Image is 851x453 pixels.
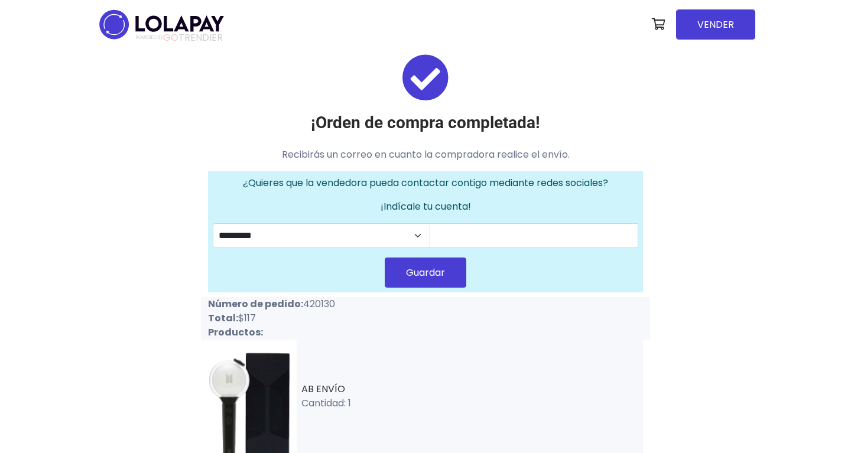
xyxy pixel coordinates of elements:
[136,34,163,41] span: POWERED BY
[676,9,755,40] a: VENDER
[213,176,638,190] p: ¿Quieres que la vendedora pueda contactar contigo mediante redes sociales?
[208,325,263,339] strong: Productos:
[208,311,238,325] strong: Total:
[163,31,178,44] span: GO
[136,32,223,43] span: TRENDIER
[208,297,418,311] p: 420130
[96,6,228,43] img: logo
[208,297,303,311] strong: Número de pedido:
[385,258,466,288] button: Guardar
[213,200,638,214] p: ¡Indícale tu cuenta!
[301,382,345,396] a: AB ENVÍO
[301,396,643,410] p: Cantidad: 1
[208,148,643,162] p: Recibirás un correo en cuanto la compradora realice el envío.
[208,113,643,133] h3: ¡Orden de compra completada!
[208,311,418,325] p: $117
